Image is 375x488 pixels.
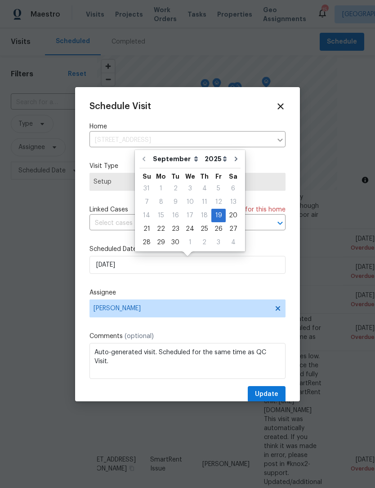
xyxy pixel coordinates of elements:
div: Wed Oct 01 2025 [183,236,197,249]
div: 8 [154,196,168,208]
span: Linked Cases [89,205,128,214]
div: 30 [168,236,183,249]
label: Visit Type [89,162,286,171]
div: 19 [211,209,226,222]
abbr: Monday [156,173,166,180]
div: Fri Sep 12 2025 [211,195,226,209]
div: 22 [154,223,168,235]
div: 3 [183,182,197,195]
div: Mon Sep 08 2025 [154,195,168,209]
div: 7 [139,196,154,208]
div: Fri Sep 19 2025 [211,209,226,222]
abbr: Sunday [143,173,151,180]
span: Close [276,101,286,111]
div: 5 [211,182,226,195]
div: Sun Sep 28 2025 [139,236,154,249]
div: 12 [211,196,226,208]
div: Tue Sep 02 2025 [168,182,183,195]
div: Tue Sep 30 2025 [168,236,183,249]
div: Sun Sep 07 2025 [139,195,154,209]
div: Fri Oct 03 2025 [211,236,226,249]
div: Sat Oct 04 2025 [226,236,241,249]
div: 6 [226,182,241,195]
div: Wed Sep 03 2025 [183,182,197,195]
div: 25 [197,223,211,235]
abbr: Tuesday [171,173,179,180]
div: Sat Sep 27 2025 [226,222,241,236]
span: Update [255,389,278,400]
span: Schedule Visit [89,102,151,111]
div: 2 [197,236,211,249]
label: Assignee [89,288,286,297]
div: Fri Sep 26 2025 [211,222,226,236]
div: Sun Sep 14 2025 [139,209,154,222]
div: 18 [197,209,211,222]
div: Sat Sep 20 2025 [226,209,241,222]
div: 13 [226,196,241,208]
div: 1 [154,182,168,195]
div: 17 [183,209,197,222]
div: 20 [226,209,241,222]
div: Wed Sep 10 2025 [183,195,197,209]
div: Sun Sep 21 2025 [139,222,154,236]
div: Tue Sep 16 2025 [168,209,183,222]
span: (optional) [125,333,154,339]
div: 26 [211,223,226,235]
div: 29 [154,236,168,249]
input: Select cases [89,216,260,230]
div: Mon Sep 29 2025 [154,236,168,249]
div: 9 [168,196,183,208]
div: Mon Sep 01 2025 [154,182,168,195]
button: Update [248,386,286,403]
input: Enter in an address [89,133,272,147]
div: Thu Sep 25 2025 [197,222,211,236]
abbr: Saturday [229,173,237,180]
div: Wed Sep 24 2025 [183,222,197,236]
div: Mon Sep 15 2025 [154,209,168,222]
abbr: Friday [215,173,222,180]
abbr: Wednesday [185,173,195,180]
div: 23 [168,223,183,235]
button: Open [274,217,286,229]
div: 16 [168,209,183,222]
div: 27 [226,223,241,235]
div: 1 [183,236,197,249]
div: 3 [211,236,226,249]
div: 14 [139,209,154,222]
div: 24 [183,223,197,235]
div: 15 [154,209,168,222]
div: Thu Sep 04 2025 [197,182,211,195]
div: 21 [139,223,154,235]
div: 31 [139,182,154,195]
abbr: Thursday [200,173,209,180]
div: 28 [139,236,154,249]
div: 2 [168,182,183,195]
button: Go to previous month [137,150,151,168]
div: 4 [226,236,241,249]
textarea: Auto-generated visit. Scheduled for the same time as QC Visit. [89,343,286,379]
div: Wed Sep 17 2025 [183,209,197,222]
div: Thu Sep 18 2025 [197,209,211,222]
select: Month [151,152,202,166]
div: Tue Sep 23 2025 [168,222,183,236]
div: 11 [197,196,211,208]
div: Sat Sep 13 2025 [226,195,241,209]
span: Setup [94,177,281,186]
label: Scheduled Date [89,245,286,254]
button: Go to next month [229,150,243,168]
div: Thu Oct 02 2025 [197,236,211,249]
select: Year [202,152,229,166]
div: Mon Sep 22 2025 [154,222,168,236]
div: 10 [183,196,197,208]
div: Sat Sep 06 2025 [226,182,241,195]
div: Sun Aug 31 2025 [139,182,154,195]
div: 4 [197,182,211,195]
label: Home [89,122,286,131]
span: [PERSON_NAME] [94,305,270,312]
div: Fri Sep 05 2025 [211,182,226,195]
div: Tue Sep 09 2025 [168,195,183,209]
div: Thu Sep 11 2025 [197,195,211,209]
label: Comments [89,332,286,341]
input: M/D/YYYY [89,256,286,274]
